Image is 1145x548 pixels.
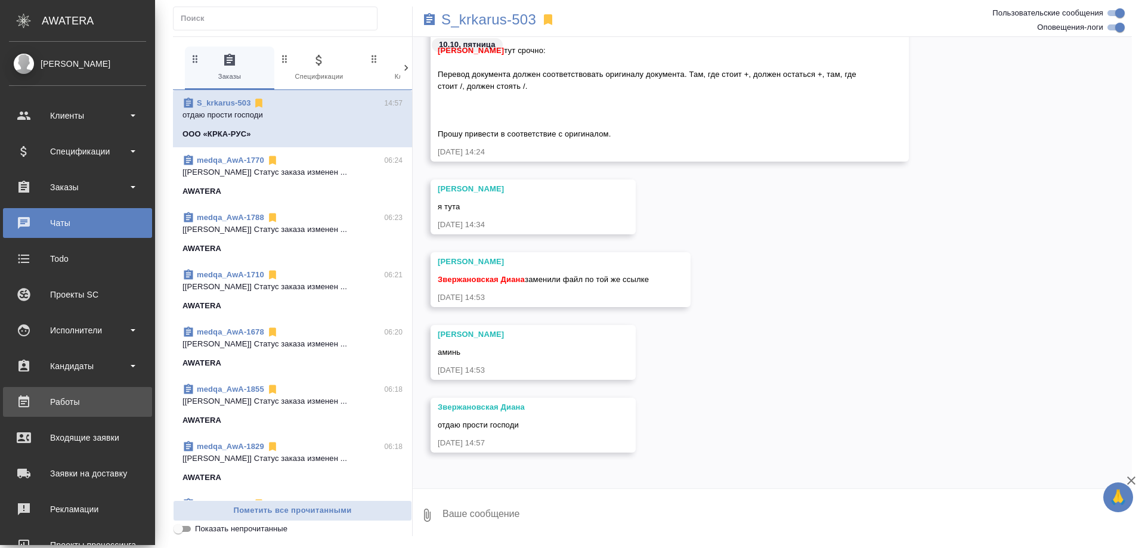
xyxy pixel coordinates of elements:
[384,154,403,166] p: 06:24
[182,128,251,140] p: ООО «КРКА-РУС»
[3,244,152,274] a: Todo
[9,178,146,196] div: Заказы
[9,214,146,232] div: Чаты
[384,269,403,281] p: 06:21
[173,376,412,434] div: medqa_AwA-185506:18[[PERSON_NAME]] Статус заказа изменен ...AWATERA
[9,393,146,411] div: Работы
[173,434,412,491] div: medqa_AwA-182906:18[[PERSON_NAME]] Статус заказа изменен ...AWATERA
[42,9,155,33] div: AWATERA
[197,270,264,279] a: medqa_AwA-1710
[3,208,152,238] a: Чаты
[438,275,525,284] span: Звержановская Диана
[438,348,460,357] span: аминь
[267,212,278,224] svg: Отписаться
[267,441,278,453] svg: Отписаться
[173,500,412,521] button: Пометить все прочитанными
[180,504,406,518] span: Пометить все прочитанными
[384,212,403,224] p: 06:23
[992,7,1103,19] span: Пользовательские сообщения
[182,338,403,350] p: [[PERSON_NAME]] Статус заказа изменен ...
[438,420,519,429] span: отдаю прости господи
[438,256,649,268] div: [PERSON_NAME]
[182,395,403,407] p: [[PERSON_NAME]] Статус заказа изменен ...
[279,53,359,82] span: Спецификации
[9,429,146,447] div: Входящие заявки
[267,154,278,166] svg: Отписаться
[197,156,264,165] a: medqa_AwA-1770
[173,147,412,205] div: medqa_AwA-177006:24[[PERSON_NAME]] Статус заказа изменен ...AWATERA
[438,219,594,231] div: [DATE] 14:34
[197,98,250,107] a: S_krkarus-503
[441,14,536,26] a: S_krkarus-503
[279,53,290,64] svg: Зажми и перетащи, чтобы поменять порядок вкладок
[9,286,146,304] div: Проекты SC
[438,183,594,195] div: [PERSON_NAME]
[384,326,403,338] p: 06:20
[9,465,146,482] div: Заявки на доставку
[3,387,152,417] a: Работы
[173,319,412,376] div: medqa_AwA-167806:20[[PERSON_NAME]] Статус заказа изменен ...AWATERA
[190,53,201,64] svg: Зажми и перетащи, чтобы поменять порядок вкладок
[182,243,221,255] p: AWATERA
[1108,485,1128,510] span: 🙏
[9,250,146,268] div: Todo
[267,383,278,395] svg: Отписаться
[182,300,221,312] p: AWATERA
[195,523,287,535] span: Показать непрочитанные
[9,500,146,518] div: Рекламации
[438,401,594,413] div: Звержановская Диана
[197,499,250,508] a: S_GNRM-1359
[182,166,403,178] p: [[PERSON_NAME]] Статус заказа изменен ...
[197,327,264,336] a: medqa_AwA-1678
[182,357,221,369] p: AWATERA
[182,453,403,465] p: [[PERSON_NAME]] Статус заказа изменен ...
[3,423,152,453] a: Входящие заявки
[182,185,221,197] p: AWATERA
[438,275,649,284] span: заменили файл по той же ссылке
[182,224,403,236] p: [[PERSON_NAME]] Статус заказа изменен ...
[173,262,412,319] div: medqa_AwA-171006:21[[PERSON_NAME]] Статус заказа изменен ...AWATERA
[1103,482,1133,512] button: 🙏
[267,326,278,338] svg: Отписаться
[9,357,146,375] div: Кандидаты
[3,459,152,488] a: Заявки на доставку
[438,202,460,211] span: я тута
[182,281,403,293] p: [[PERSON_NAME]] Статус заказа изменен ...
[181,10,377,27] input: Поиск
[438,146,867,158] div: [DATE] 14:24
[3,494,152,524] a: Рекламации
[438,364,594,376] div: [DATE] 14:53
[1037,21,1103,33] span: Оповещения-логи
[197,385,264,394] a: medqa_AwA-1855
[197,442,264,451] a: medqa_AwA-1829
[384,97,403,109] p: 14:57
[3,280,152,309] a: Проекты SC
[439,39,496,51] p: 10.10, пятница
[267,269,278,281] svg: Отписаться
[173,491,412,548] div: S_GNRM-135907.10 18:20[PERSON_NAME] пока меры-причины.Generium
[182,472,221,484] p: AWATERA
[438,437,594,449] div: [DATE] 14:57
[190,53,270,82] span: Заказы
[253,498,265,510] svg: Отписаться
[173,205,412,262] div: medqa_AwA-178806:23[[PERSON_NAME]] Статус заказа изменен ...AWATERA
[9,57,146,70] div: [PERSON_NAME]
[182,414,221,426] p: AWATERA
[384,441,403,453] p: 06:18
[438,329,594,340] div: [PERSON_NAME]
[364,498,403,510] p: 07.10 18:20
[369,53,448,82] span: Клиенты
[384,383,403,395] p: 06:18
[173,90,412,147] div: S_krkarus-50314:57отдаю прости господиООО «КРКА-РУС»
[182,109,403,121] p: отдаю прости господи
[197,213,264,222] a: medqa_AwA-1788
[9,143,146,160] div: Спецификации
[9,107,146,125] div: Клиенты
[9,321,146,339] div: Исполнители
[253,97,265,109] svg: Отписаться
[438,292,649,304] div: [DATE] 14:53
